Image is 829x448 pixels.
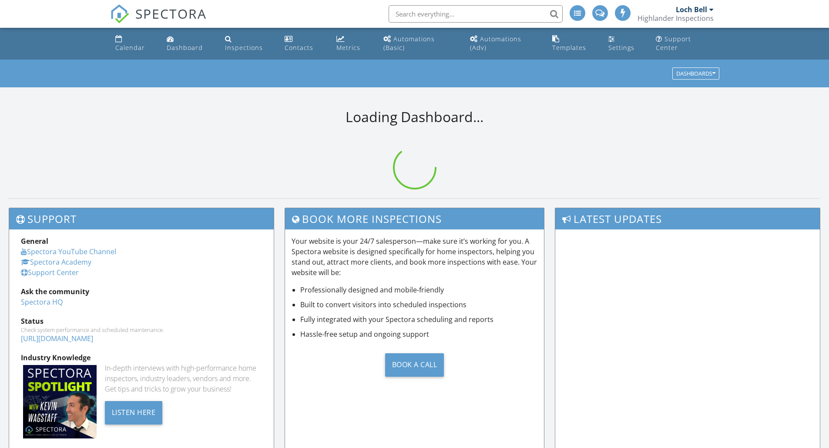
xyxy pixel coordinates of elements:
a: [URL][DOMAIN_NAME] [21,334,93,343]
a: Automations (Advanced) [467,31,541,56]
strong: General [21,236,48,246]
a: Book a Call [292,346,538,383]
a: Spectora HQ [21,297,63,307]
a: Automations (Basic) [380,31,460,56]
div: Dashboard [167,43,203,52]
div: Calendar [115,43,145,52]
div: Inspections [225,43,263,52]
span: SPECTORA [135,4,207,23]
a: Support Center [652,31,717,56]
div: Support Center [656,35,691,52]
div: Automations (Basic) [383,35,435,52]
li: Professionally designed and mobile-friendly [300,285,538,295]
h3: Latest Updates [555,208,820,229]
div: Contacts [285,43,313,52]
div: In-depth interviews with high-performance home inspectors, industry leaders, vendors and more. Ge... [105,363,262,394]
li: Hassle-free setup and ongoing support [300,329,538,339]
div: Automations (Adv) [470,35,521,52]
a: Templates [549,31,598,56]
a: Inspections [222,31,274,56]
a: Listen Here [105,407,163,417]
a: Support Center [21,268,79,277]
li: Built to convert visitors into scheduled inspections [300,299,538,310]
div: Metrics [336,43,360,52]
a: Calendar [112,31,156,56]
button: Dashboards [672,68,719,80]
div: Templates [552,43,586,52]
h3: Book More Inspections [285,208,544,229]
div: Highlander Inspections [638,14,714,23]
a: Metrics [333,31,373,56]
h3: Support [9,208,274,229]
a: Spectora YouTube Channel [21,247,116,256]
div: Loch Bell [676,5,707,14]
input: Search everything... [389,5,563,23]
img: The Best Home Inspection Software - Spectora [110,4,129,23]
a: Contacts [281,31,326,56]
a: Settings [605,31,646,56]
div: Check system performance and scheduled maintenance. [21,326,262,333]
div: Dashboards [676,71,715,77]
a: Dashboard [163,31,215,56]
a: SPECTORA [110,12,207,30]
div: Ask the community [21,286,262,297]
div: Settings [608,43,634,52]
a: Spectora Academy [21,257,91,267]
p: Your website is your 24/7 salesperson—make sure it’s working for you. A Spectora website is desig... [292,236,538,278]
div: Industry Knowledge [21,352,262,363]
div: Status [21,316,262,326]
img: Spectoraspolightmain [23,365,97,438]
div: Listen Here [105,401,163,425]
li: Fully integrated with your Spectora scheduling and reports [300,314,538,325]
div: Book a Call [385,353,444,377]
